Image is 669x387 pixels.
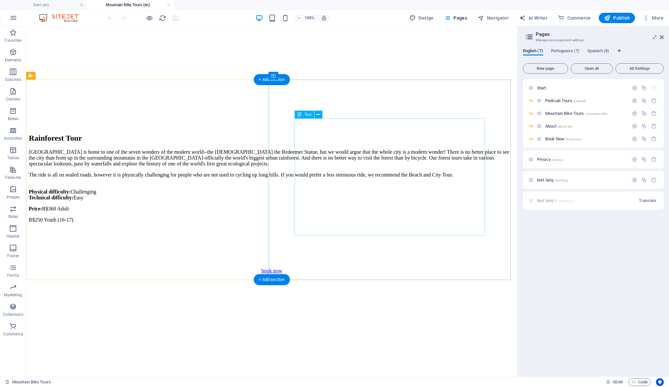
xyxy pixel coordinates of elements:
[543,111,628,116] div: Mountain Bike Tours/mountain-bike
[475,13,511,23] button: Navigator
[643,15,663,21] span: More
[651,98,657,103] div: Remove
[640,13,666,23] button: More
[407,13,436,23] div: Design (Ctrl+Alt+Y)
[4,292,22,298] p: Marketing
[632,111,637,116] div: Settings
[565,137,582,141] span: /book-now
[145,14,153,22] button: Click here to leave preview mode and continue editing
[8,214,18,219] p: Slider
[613,378,623,386] span: 00 00
[4,136,22,141] p: Accordion
[545,136,582,141] span: Book Now
[557,125,573,128] span: /about-trio
[551,47,579,56] span: Portuguese (7)
[7,253,19,258] p: Footer
[545,98,586,103] span: Click to open page
[551,158,563,162] span: /privacy
[304,14,315,22] h6: 100%
[632,157,637,162] div: Settings
[606,378,623,386] h6: Session time
[253,74,290,85] div: + Add section
[537,85,548,90] span: Click to open page
[321,15,327,21] i: On resize automatically adjust zoom level to fit chosen device.
[5,77,21,82] p: Columns
[641,111,647,116] div: Duplicate
[651,157,657,162] div: Remove
[3,332,23,337] p: Commerce
[526,67,565,70] span: New page
[87,1,174,8] h4: Mountain Bike Tours (en)
[636,195,659,206] button: Translate
[253,274,290,285] div: + Add section
[618,67,661,70] span: All Settings
[407,13,436,23] button: Design
[543,99,628,103] div: Pedicab Tours/pedicab
[632,98,637,103] div: Settings
[573,99,586,103] span: /pedicab
[639,198,656,203] span: Translate
[632,136,637,142] div: Settings
[632,85,637,91] div: Settings
[304,113,312,116] span: Text
[555,13,594,23] button: Commerce
[5,57,22,63] p: Elements
[547,86,548,90] span: /
[519,15,547,21] span: AI Writer
[8,116,19,121] p: Boxes
[523,63,568,74] button: New page
[537,157,563,162] span: Click to open page
[159,14,166,22] i: Reload page
[604,15,630,21] span: Publish
[535,157,628,162] div: Privacy/privacy
[651,136,657,142] div: Remove
[545,111,608,116] span: Mountain Bike Tours
[523,48,664,61] div: Language Tabs
[651,123,657,129] div: Remove
[571,63,613,74] button: Open all
[615,63,664,74] button: All Settings
[536,37,651,43] h3: Manage your pages and settings
[641,98,647,103] div: Duplicate
[631,378,648,386] span: Code
[599,13,635,23] button: Publish
[158,14,166,22] button: reload
[409,15,434,21] span: Design
[7,234,20,239] p: Header
[5,38,21,43] p: Favorites
[6,97,20,102] p: Content
[478,15,509,21] span: Navigator
[442,13,470,23] button: Pages
[617,379,618,384] span: :
[574,67,610,70] span: Open all
[641,136,647,142] div: Duplicate
[535,86,628,90] div: Start/
[641,123,647,129] div: Duplicate
[558,15,591,21] span: Commerce
[545,124,573,129] span: About
[585,112,608,116] span: /mountain-bike
[7,194,20,200] p: Images
[641,157,647,162] div: Duplicate
[587,47,609,56] span: Spanish (8)
[7,155,19,161] p: Tables
[5,175,21,180] p: Features
[656,378,664,386] button: Usercentrics
[641,177,647,183] div: Duplicate
[651,111,657,116] div: Remove
[651,177,657,183] div: Remove
[554,178,568,182] span: /test-lang
[632,123,637,129] div: Settings
[516,13,550,23] button: AI Writer
[5,378,51,386] a: Click to cancel selection. Double-click to open Pages
[523,47,543,56] span: English (7)
[38,14,87,22] img: Editor Logo
[7,273,19,278] p: Forms
[651,85,657,91] div: The startpage cannot be deleted
[543,124,628,128] div: About/about-trio
[294,14,318,22] button: 100%
[535,178,628,182] div: test lang/test-lang
[543,137,628,141] div: Book Now/book-now
[536,31,664,37] h2: Pages
[632,177,637,183] div: Settings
